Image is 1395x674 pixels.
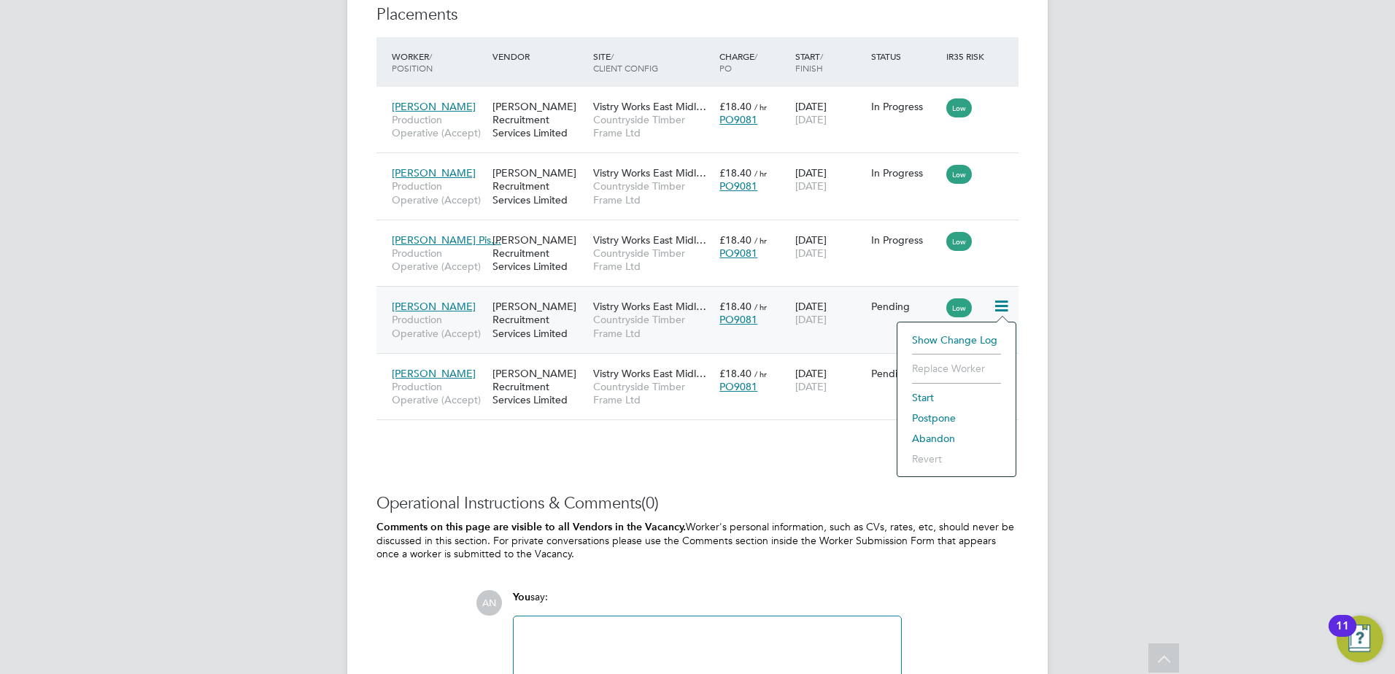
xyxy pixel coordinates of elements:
[388,359,1019,371] a: [PERSON_NAME]Production Operative (Accept)[PERSON_NAME] Recruitment Services LimitedVistry Works ...
[388,292,1019,304] a: [PERSON_NAME]Production Operative (Accept)[PERSON_NAME] Recruitment Services LimitedVistry Works ...
[946,232,972,251] span: Low
[392,367,476,380] span: [PERSON_NAME]
[871,233,940,247] div: In Progress
[871,367,940,380] div: Pending
[489,93,590,147] div: [PERSON_NAME] Recruitment Services Limited
[905,330,1008,350] li: Show change log
[792,93,867,133] div: [DATE]
[719,113,757,126] span: PO9081
[593,179,712,206] span: Countryside Timber Frame Ltd
[946,98,972,117] span: Low
[905,358,1008,379] li: Replace Worker
[946,165,972,184] span: Low
[593,313,712,339] span: Countryside Timber Frame Ltd
[489,226,590,281] div: [PERSON_NAME] Recruitment Services Limited
[792,293,867,333] div: [DATE]
[489,43,590,69] div: Vendor
[392,313,485,339] span: Production Operative (Accept)
[719,166,751,179] span: £18.40
[388,225,1019,238] a: [PERSON_NAME] Pis…Production Operative (Accept)[PERSON_NAME] Recruitment Services LimitedVistry W...
[392,380,485,406] span: Production Operative (Accept)
[946,298,972,317] span: Low
[905,428,1008,449] li: Abandon
[719,300,751,313] span: £18.40
[593,100,706,113] span: Vistry Works East Midl…
[590,43,716,81] div: Site
[719,100,751,113] span: £18.40
[754,101,767,112] span: / hr
[754,301,767,312] span: / hr
[795,313,827,326] span: [DATE]
[593,50,658,74] span: / Client Config
[1336,626,1349,645] div: 11
[392,50,433,74] span: / Position
[593,380,712,406] span: Countryside Timber Frame Ltd
[593,113,712,139] span: Countryside Timber Frame Ltd
[792,226,867,267] div: [DATE]
[388,43,489,81] div: Worker
[792,43,867,81] div: Start
[392,300,476,313] span: [PERSON_NAME]
[392,179,485,206] span: Production Operative (Accept)
[719,380,757,393] span: PO9081
[716,43,792,81] div: Charge
[719,247,757,260] span: PO9081
[943,43,993,69] div: IR35 Risk
[593,367,706,380] span: Vistry Works East Midl…
[754,168,767,179] span: / hr
[905,387,1008,408] li: Start
[376,521,686,533] b: Comments on this page are visible to all Vendors in the Vacancy.
[376,493,1019,514] h3: Operational Instructions & Comments
[792,159,867,200] div: [DATE]
[593,166,706,179] span: Vistry Works East Midl…
[388,92,1019,104] a: [PERSON_NAME]Production Operative (Accept)[PERSON_NAME] Recruitment Services LimitedVistry Works ...
[795,247,827,260] span: [DATE]
[905,408,1008,428] li: Postpone
[719,367,751,380] span: £18.40
[376,4,1019,26] h3: Placements
[476,590,502,616] span: AN
[795,50,823,74] span: / Finish
[871,166,940,179] div: In Progress
[593,247,712,273] span: Countryside Timber Frame Ltd
[388,158,1019,171] a: [PERSON_NAME]Production Operative (Accept)[PERSON_NAME] Recruitment Services LimitedVistry Works ...
[719,233,751,247] span: £18.40
[489,159,590,214] div: [PERSON_NAME] Recruitment Services Limited
[392,113,485,139] span: Production Operative (Accept)
[513,591,530,603] span: You
[376,520,1019,561] p: Worker's personal information, such as CVs, rates, etc, should never be discussed in this section...
[867,43,943,69] div: Status
[754,368,767,379] span: / hr
[754,235,767,246] span: / hr
[871,300,940,313] div: Pending
[392,100,476,113] span: [PERSON_NAME]
[489,293,590,347] div: [PERSON_NAME] Recruitment Services Limited
[792,360,867,400] div: [DATE]
[795,179,827,193] span: [DATE]
[593,300,706,313] span: Vistry Works East Midl…
[392,247,485,273] span: Production Operative (Accept)
[489,360,590,414] div: [PERSON_NAME] Recruitment Services Limited
[513,590,902,616] div: say:
[1337,616,1383,662] button: Open Resource Center, 11 new notifications
[719,313,757,326] span: PO9081
[392,233,501,247] span: [PERSON_NAME] Pis…
[719,50,757,74] span: / PO
[392,166,476,179] span: [PERSON_NAME]
[719,179,757,193] span: PO9081
[641,493,659,513] span: (0)
[795,380,827,393] span: [DATE]
[795,113,827,126] span: [DATE]
[905,449,1008,469] li: Revert
[593,233,706,247] span: Vistry Works East Midl…
[871,100,940,113] div: In Progress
